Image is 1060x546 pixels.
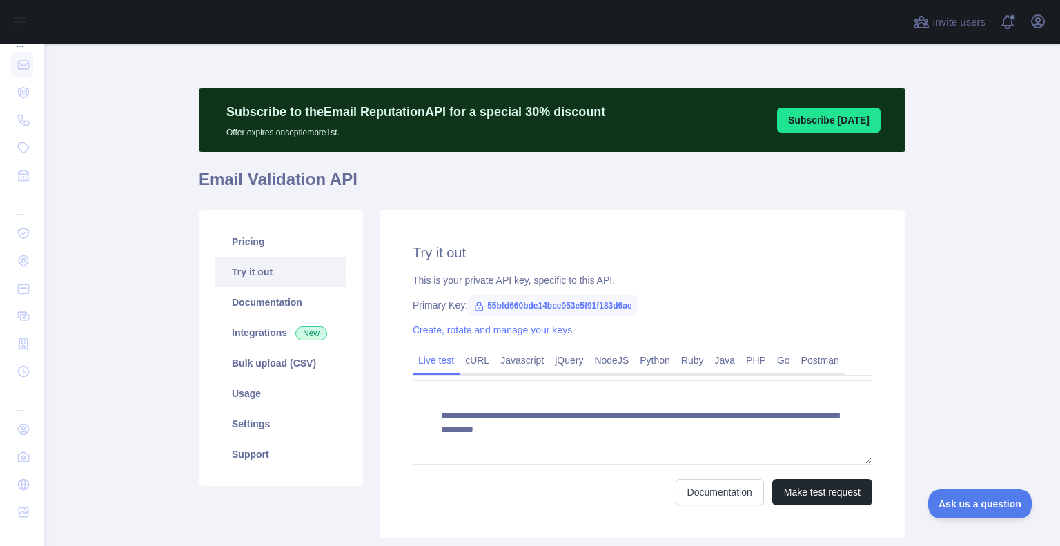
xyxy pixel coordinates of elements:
a: Try it out [215,257,346,287]
a: Integrations New [215,318,346,348]
a: Python [634,349,676,371]
a: Postman [796,349,845,371]
a: Create, rotate and manage your keys [413,324,572,335]
span: 55bfd660bde14bce953e5f91f183d6ae [468,295,637,316]
a: Usage [215,378,346,409]
span: New [295,326,327,340]
a: Ruby [676,349,709,371]
button: Subscribe [DATE] [777,108,881,133]
div: Primary Key: [413,298,872,312]
a: jQuery [549,349,589,371]
a: Java [709,349,741,371]
div: ... [11,387,33,414]
h2: Try it out [413,243,872,262]
a: Support [215,439,346,469]
h1: Email Validation API [199,168,905,202]
p: Subscribe to the Email Reputation API for a special 30 % discount [226,102,605,121]
a: Javascript [495,349,549,371]
a: NodeJS [589,349,634,371]
button: Invite users [910,11,988,33]
a: Documentation [676,479,764,505]
a: cURL [460,349,495,371]
a: Documentation [215,287,346,318]
div: This is your private API key, specific to this API. [413,273,872,287]
div: ... [11,191,33,218]
a: PHP [740,349,772,371]
a: Bulk upload (CSV) [215,348,346,378]
button: Make test request [772,479,872,505]
iframe: Toggle Customer Support [928,489,1032,518]
a: Settings [215,409,346,439]
a: Go [772,349,796,371]
p: Offer expires on septiembre 1st. [226,121,605,138]
span: Invite users [932,14,985,30]
a: Pricing [215,226,346,257]
a: Live test [413,349,460,371]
